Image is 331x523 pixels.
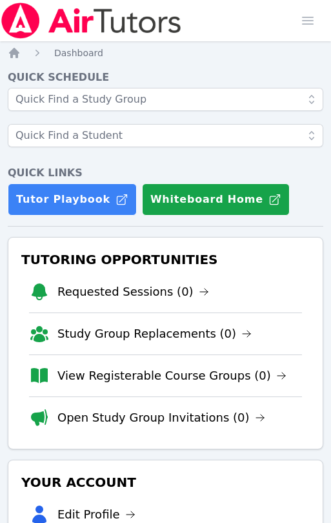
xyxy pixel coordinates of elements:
h3: Your Account [19,471,312,494]
a: Tutor Playbook [8,183,137,216]
a: View Registerable Course Groups (0) [57,367,286,385]
h4: Quick Schedule [8,70,323,85]
span: Dashboard [54,48,103,58]
a: Dashboard [54,46,103,59]
button: Whiteboard Home [142,183,290,216]
nav: Breadcrumb [8,46,323,59]
input: Quick Find a Student [8,124,323,147]
a: Open Study Group Invitations (0) [57,409,265,427]
a: Requested Sessions (0) [57,283,209,301]
h3: Tutoring Opportunities [19,248,312,271]
input: Quick Find a Study Group [8,88,323,111]
a: Study Group Replacements (0) [57,325,252,343]
h4: Quick Links [8,165,323,181]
